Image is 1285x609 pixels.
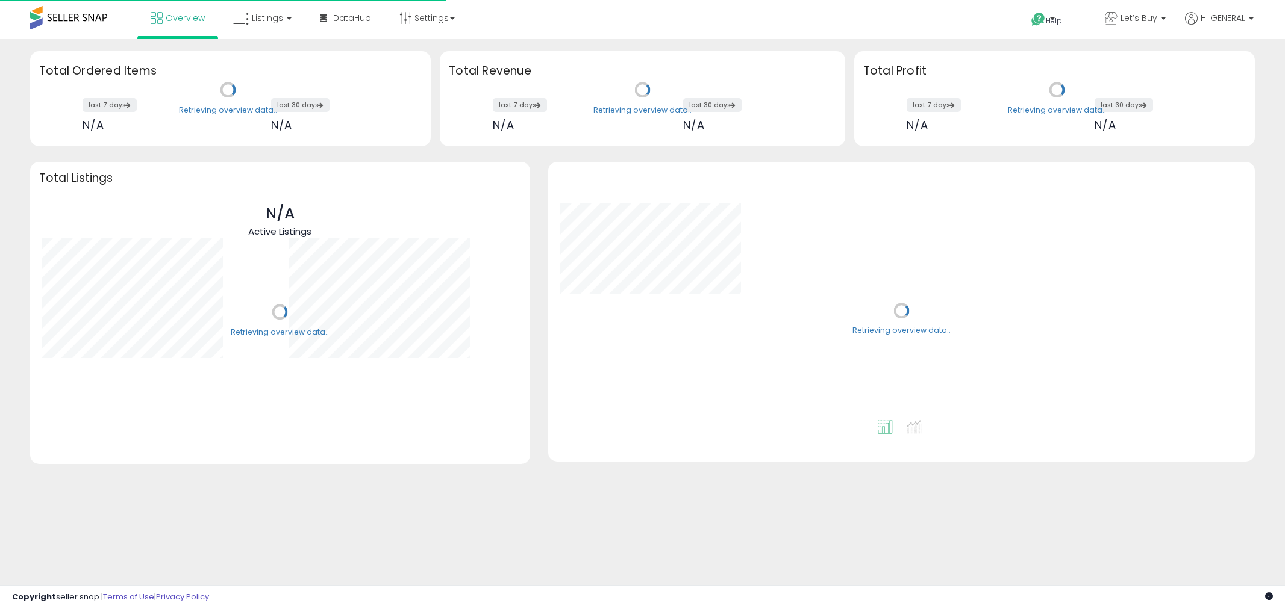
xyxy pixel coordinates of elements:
div: Retrieving overview data.. [1008,105,1106,116]
span: Overview [166,12,205,24]
div: Retrieving overview data.. [593,105,692,116]
div: Retrieving overview data.. [852,326,951,336]
span: DataHub [333,12,371,24]
div: Retrieving overview data.. [179,105,277,116]
i: Get Help [1031,12,1046,27]
a: Hi GENERAL [1185,12,1254,39]
div: Retrieving overview data.. [231,327,329,338]
a: Help [1022,3,1086,39]
span: Let’s Buy [1121,12,1157,24]
span: Hi GENERAL [1201,12,1245,24]
span: Help [1046,16,1062,26]
span: Listings [252,12,283,24]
